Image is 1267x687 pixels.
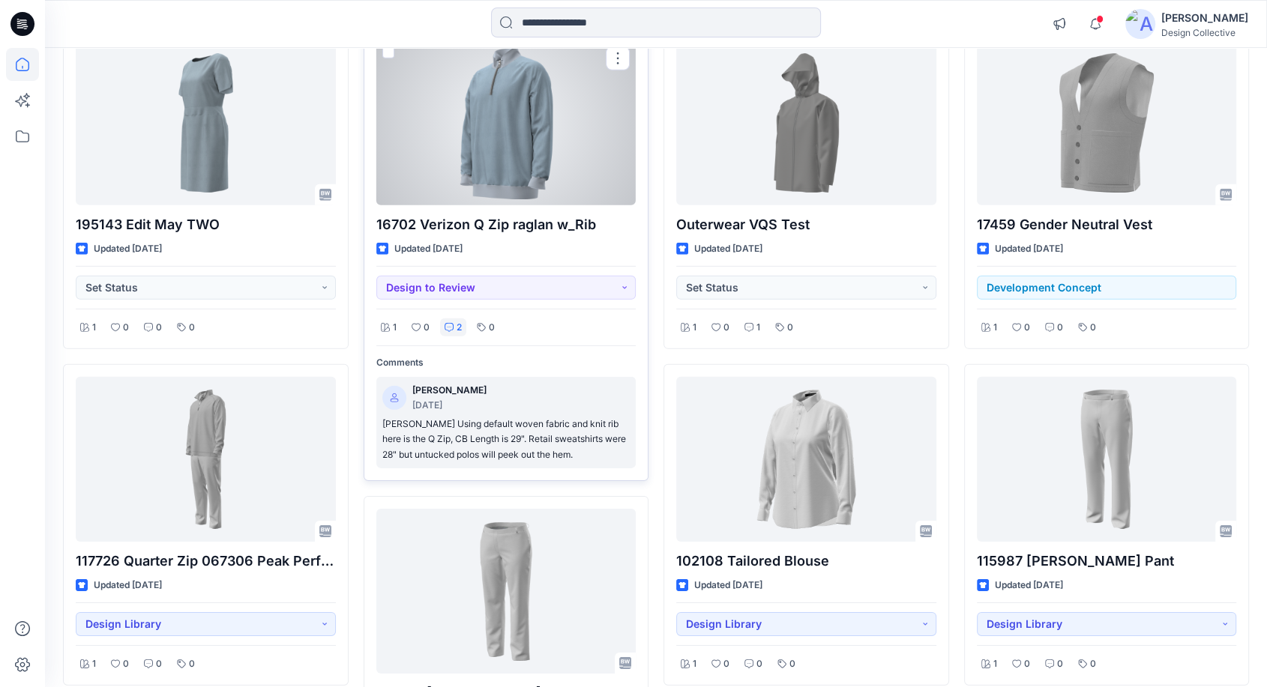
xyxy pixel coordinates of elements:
[123,656,129,672] p: 0
[977,40,1237,205] a: 17459 Gender Neutral Vest
[993,320,997,336] p: 1
[382,417,631,463] p: [PERSON_NAME] Using default woven fabric and knit rib here is the Q Zip, CB Length is 29". Retail...
[393,320,397,336] p: 1
[977,214,1237,235] p: 17459 Gender Neutral Vest
[1057,656,1063,672] p: 0
[693,320,696,336] p: 1
[676,40,936,205] a: Outerwear VQS Test
[723,656,729,672] p: 0
[189,320,195,336] p: 0
[94,241,162,257] p: Updated [DATE]
[376,355,636,371] p: Comments
[993,656,997,672] p: 1
[756,656,762,672] p: 0
[694,241,762,257] p: Updated [DATE]
[977,377,1237,542] a: 115987 Baxter Pant
[1024,320,1030,336] p: 0
[676,377,936,542] a: 102108 Tailored Blouse
[76,551,336,572] p: 117726 Quarter Zip 067306 Peak Performance Polo & 119314 Ultimate pant
[76,40,336,205] a: 195143 Edit May TWO
[376,377,636,469] a: [PERSON_NAME][DATE][PERSON_NAME] Using default woven fabric and knit rib here is the Q Zip, CB Le...
[412,383,487,399] p: [PERSON_NAME]
[412,398,487,414] p: [DATE]
[1024,656,1030,672] p: 0
[394,241,463,257] p: Updated [DATE]
[1161,27,1248,38] div: Design Collective
[424,320,430,336] p: 0
[376,40,636,205] a: 16702 Verizon Q Zip raglan w_Rib
[94,578,162,593] p: Updated [DATE]
[1090,320,1096,336] p: 0
[123,320,129,336] p: 0
[693,656,696,672] p: 1
[489,320,495,336] p: 0
[189,656,195,672] p: 0
[995,578,1063,593] p: Updated [DATE]
[787,320,793,336] p: 0
[995,241,1063,257] p: Updated [DATE]
[156,656,162,672] p: 0
[789,656,795,672] p: 0
[390,393,399,402] svg: avatar
[694,578,762,593] p: Updated [DATE]
[76,214,336,235] p: 195143 Edit May TWO
[76,377,336,542] a: 117726 Quarter Zip 067306 Peak Performance Polo & 119314 Ultimate pant
[1161,9,1248,27] div: [PERSON_NAME]
[756,320,760,336] p: 1
[92,320,96,336] p: 1
[676,551,936,572] p: 102108 Tailored Blouse
[156,320,162,336] p: 0
[1090,656,1096,672] p: 0
[676,214,936,235] p: Outerwear VQS Test
[723,320,729,336] p: 0
[457,320,462,336] p: 2
[376,214,636,235] p: 16702 Verizon Q Zip raglan w_Rib
[977,551,1237,572] p: 115987 [PERSON_NAME] Pant
[1125,9,1155,39] img: avatar
[1057,320,1063,336] p: 0
[376,509,636,674] a: 116925 Olympia Slack
[92,656,96,672] p: 1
